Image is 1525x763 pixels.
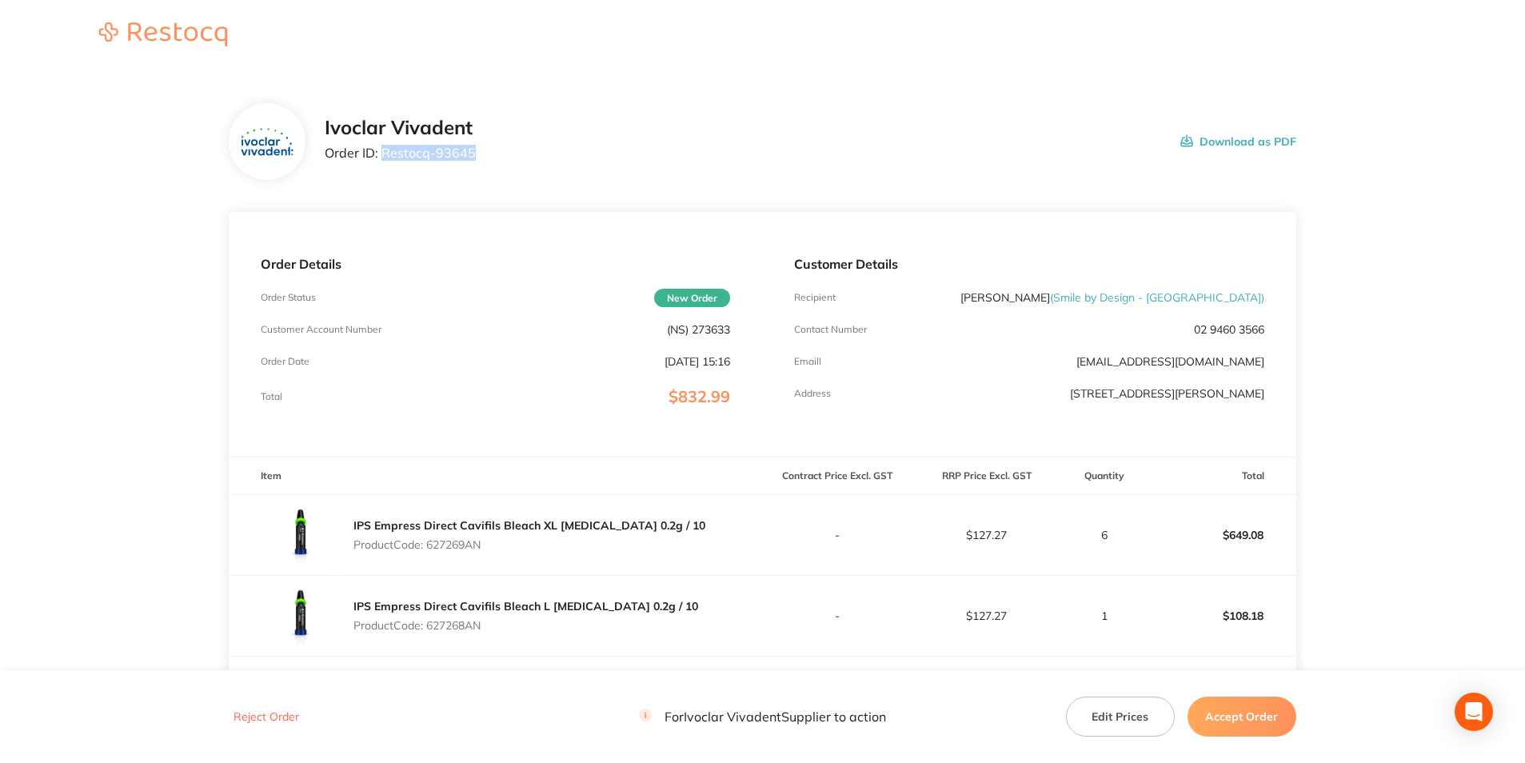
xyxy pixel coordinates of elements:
[794,388,831,399] p: Address
[261,576,341,656] img: cW80aHplNQ
[229,457,762,495] th: Item
[261,495,341,575] img: MjUzMGQyZA
[1148,597,1295,635] p: $108.18
[241,128,293,156] img: ZTZpajdpOQ
[794,257,1264,271] p: Customer Details
[794,356,821,367] p: Emaill
[762,457,912,495] th: Contract Price Excl. GST
[1062,609,1146,622] p: 1
[912,529,1060,541] p: $127.27
[669,386,730,406] span: $832.99
[261,324,381,335] p: Customer Account Number
[1050,290,1264,305] span: ( Smile by Design - [GEOGRAPHIC_DATA] )
[665,355,730,368] p: [DATE] 15:16
[353,538,705,551] p: Product Code: 627269AN
[794,324,867,335] p: Contact Number
[83,22,243,49] a: Restocq logo
[229,710,304,725] button: Reject Order
[1180,117,1296,166] button: Download as PDF
[261,391,282,402] p: Total
[912,457,1061,495] th: RRP Price Excl. GST
[353,518,705,533] a: IPS Empress Direct Cavifils Bleach XL [MEDICAL_DATA] 0.2g / 10
[654,289,730,307] span: New Order
[1062,529,1146,541] p: 6
[261,257,730,271] p: Order Details
[83,22,243,46] img: Restocq logo
[763,529,911,541] p: -
[353,619,698,632] p: Product Code: 627268AN
[960,291,1264,304] p: [PERSON_NAME]
[325,117,476,139] h2: Ivoclar Vivadent
[325,146,476,160] p: Order ID: Restocq- 93645
[1147,457,1296,495] th: Total
[229,656,762,704] td: Message: -
[1188,697,1296,737] button: Accept Order
[1148,516,1295,554] p: $649.08
[794,292,836,303] p: Recipient
[1061,457,1147,495] th: Quantity
[763,609,911,622] p: -
[667,323,730,336] p: (NS) 273633
[261,292,316,303] p: Order Status
[639,709,886,725] p: For Ivoclar Vivadent Supplier to action
[261,356,309,367] p: Order Date
[1194,323,1264,336] p: 02 9460 3566
[912,609,1060,622] p: $127.27
[1455,693,1493,731] div: Open Intercom Messenger
[1076,354,1264,369] a: [EMAIL_ADDRESS][DOMAIN_NAME]
[1066,697,1175,737] button: Edit Prices
[1070,387,1264,400] p: [STREET_ADDRESS][PERSON_NAME]
[353,599,698,613] a: IPS Empress Direct Cavifils Bleach L [MEDICAL_DATA] 0.2g / 10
